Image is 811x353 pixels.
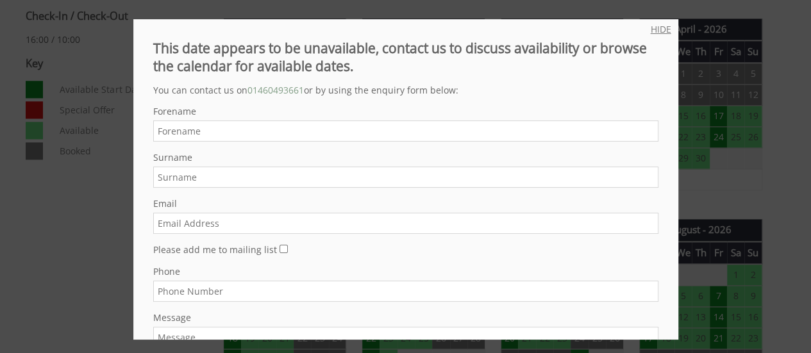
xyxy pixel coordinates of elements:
label: Please add me to mailing list [153,243,277,256]
input: Email Address [153,213,658,234]
label: Email [153,197,658,209]
a: 01460493661 [247,84,304,96]
label: Surname [153,151,658,163]
h2: This date appears to be unavailable, contact us to discuss availability or browse the calendar fo... [153,39,658,75]
input: Surname [153,167,658,188]
input: Forename [153,120,658,142]
label: Message [153,311,658,324]
label: Forename [153,105,658,117]
input: Phone Number [153,281,658,302]
label: Phone [153,265,658,277]
a: HIDE [651,23,671,35]
p: You can contact us on or by using the enquiry form below: [153,84,658,96]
